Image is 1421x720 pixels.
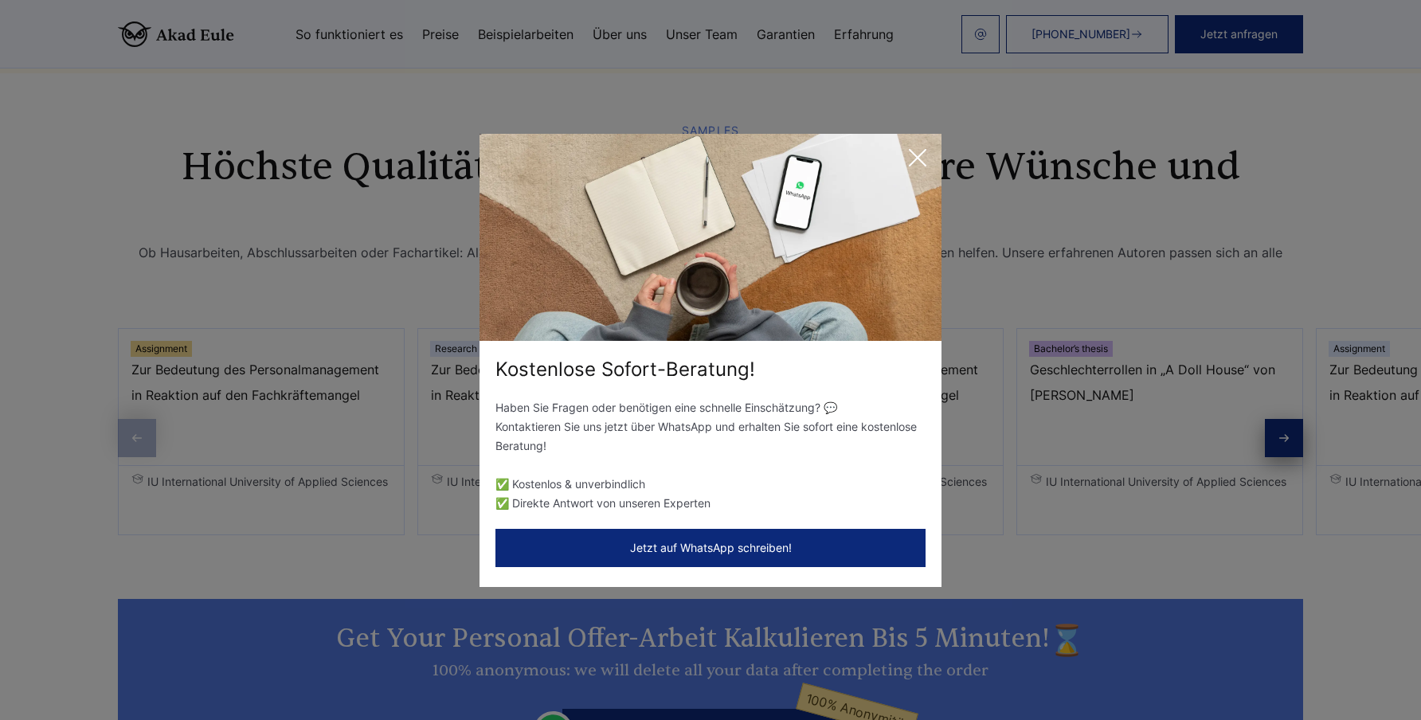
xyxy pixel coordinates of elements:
img: exit [480,134,941,341]
button: Jetzt auf WhatsApp schreiben! [495,529,926,567]
div: Kostenlose Sofort-Beratung! [480,357,941,382]
p: Haben Sie Fragen oder benötigen eine schnelle Einschätzung? 💬 Kontaktieren Sie uns jetzt über Wha... [495,398,926,456]
li: ✅ Direkte Antwort von unseren Experten [495,494,926,513]
li: ✅ Kostenlos & unverbindlich [495,475,926,494]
